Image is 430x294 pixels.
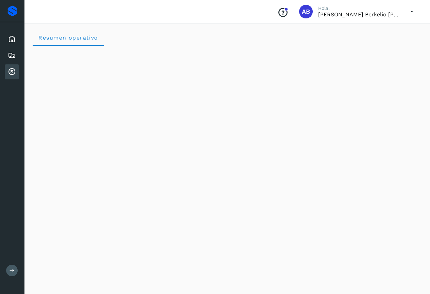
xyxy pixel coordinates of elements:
[318,5,400,11] p: Hola,
[38,34,98,41] span: Resumen operativo
[5,48,19,63] div: Embarques
[5,64,19,79] div: Cuentas por cobrar
[318,11,400,18] p: Arturo Berkelio Martinez Hernández
[5,32,19,47] div: Inicio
